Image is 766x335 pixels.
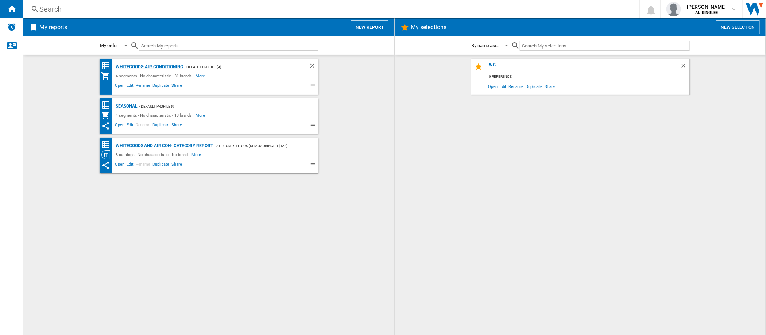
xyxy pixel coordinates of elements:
[101,61,114,70] div: Price Matrix
[680,62,690,72] div: Delete
[139,41,318,51] input: Search My reports
[39,4,620,14] div: Search
[125,161,135,170] span: Edit
[696,10,718,15] b: AU BINGLEE
[351,20,388,34] button: New report
[114,141,213,150] div: Whitegoods and Air Con- Category Report
[114,161,126,170] span: Open
[101,122,110,130] ng-md-icon: This report has been shared with you
[138,102,304,111] div: - Default profile (9)
[101,72,114,80] div: My Assortment
[135,82,151,91] span: Rename
[151,82,170,91] span: Duplicate
[114,102,138,111] div: Seasonal
[170,161,183,170] span: Share
[213,141,304,150] div: - All Competitors (demoaubinglee) (22)
[472,43,499,48] div: By name asc.
[499,81,508,91] span: Edit
[170,82,183,91] span: Share
[135,161,151,170] span: Rename
[196,111,206,120] span: More
[114,62,183,72] div: Whitegoods-Air Conditioning
[100,43,118,48] div: My order
[487,72,690,81] div: 0 reference
[38,20,69,34] h2: My reports
[101,140,114,149] div: Price Matrix
[125,122,135,130] span: Edit
[170,122,183,130] span: Share
[151,161,170,170] span: Duplicate
[101,161,110,170] ng-md-icon: This report has been shared with you
[409,20,448,34] h2: My selections
[183,62,294,72] div: - Default profile (9)
[487,81,499,91] span: Open
[525,81,543,91] span: Duplicate
[487,62,680,72] div: WG
[7,23,16,31] img: alerts-logo.svg
[716,20,760,34] button: New selection
[520,41,689,51] input: Search My selections
[309,62,318,72] div: Delete
[687,3,727,11] span: [PERSON_NAME]
[125,82,135,91] span: Edit
[114,150,192,159] div: 8 catalogs - No characteristic - No brand
[508,81,525,91] span: Rename
[101,111,114,120] div: My Assortment
[114,111,196,120] div: 4 segments - No characteristic - 13 brands
[135,122,151,130] span: Rename
[114,82,126,91] span: Open
[666,2,681,16] img: profile.jpg
[196,72,206,80] span: More
[114,72,196,80] div: 4 segments - No characteristic - 31 brands
[114,122,126,130] span: Open
[191,150,202,159] span: More
[543,81,556,91] span: Share
[151,122,170,130] span: Duplicate
[101,150,114,159] div: Category View
[101,101,114,110] div: Price Matrix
